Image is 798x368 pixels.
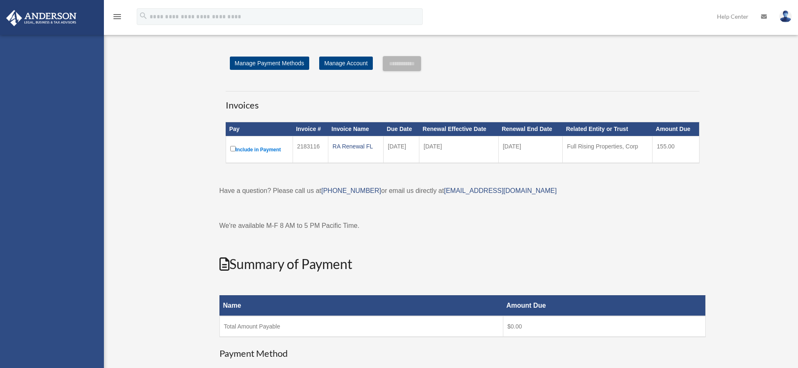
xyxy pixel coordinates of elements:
h3: Payment Method [219,347,706,360]
td: [DATE] [419,136,498,163]
td: $0.00 [503,316,705,337]
a: [EMAIL_ADDRESS][DOMAIN_NAME] [444,187,557,194]
td: [DATE] [384,136,419,163]
th: Amount Due [503,295,705,316]
i: search [139,11,148,20]
h2: Summary of Payment [219,255,706,274]
th: Due Date [384,122,419,136]
p: We're available M-F 8 AM to 5 PM Pacific Time. [219,220,706,232]
a: Manage Account [319,57,372,70]
input: Include in Payment [230,146,236,151]
th: Invoice Name [328,122,384,136]
th: Amount Due [653,122,699,136]
th: Renewal End Date [498,122,562,136]
td: Total Amount Payable [219,316,503,337]
th: Pay [226,122,293,136]
th: Related Entity or Trust [563,122,653,136]
td: Full Rising Properties, Corp [563,136,653,163]
th: Invoice # [293,122,328,136]
a: menu [112,15,122,22]
a: [PHONE_NUMBER] [321,187,381,194]
th: Name [219,295,503,316]
a: Manage Payment Methods [230,57,309,70]
label: Include in Payment [230,144,288,155]
div: RA Renewal FL [332,141,379,152]
h3: Invoices [226,91,699,112]
img: Anderson Advisors Platinum Portal [4,10,79,26]
td: 155.00 [653,136,699,163]
img: User Pic [779,10,792,22]
td: [DATE] [498,136,562,163]
p: Have a question? Please call us at or email us directly at [219,185,706,197]
td: 2183116 [293,136,328,163]
th: Renewal Effective Date [419,122,498,136]
i: menu [112,12,122,22]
